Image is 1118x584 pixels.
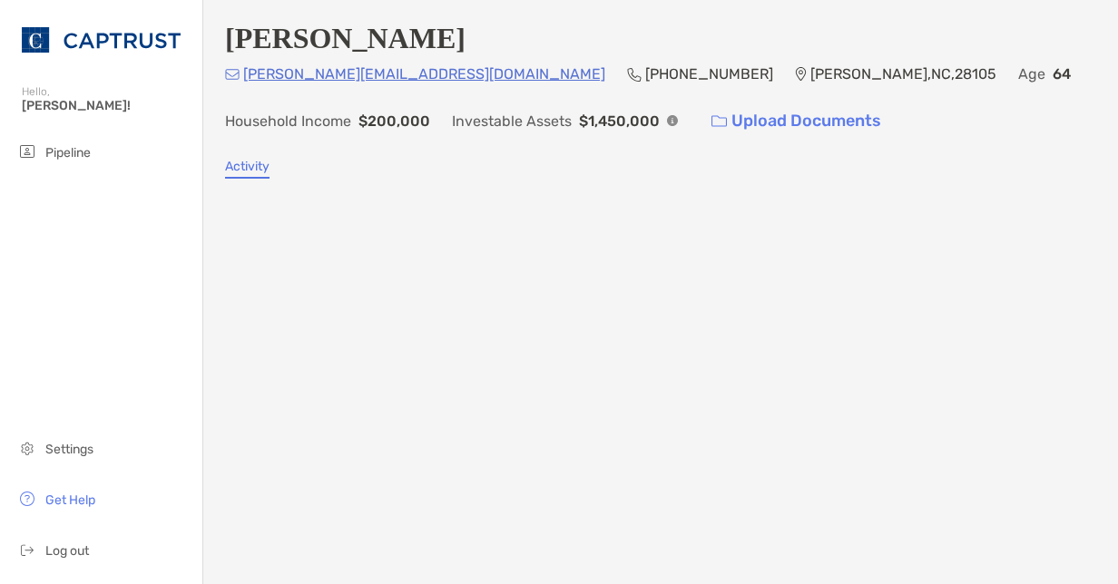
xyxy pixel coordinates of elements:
img: get-help icon [16,488,38,510]
img: Location Icon [795,67,807,82]
p: 64 [1053,63,1071,85]
img: button icon [711,115,727,128]
span: Pipeline [45,145,91,161]
img: settings icon [16,437,38,459]
p: Investable Assets [452,110,572,132]
p: Age [1018,63,1045,85]
span: Get Help [45,492,95,508]
span: Settings [45,442,93,457]
img: logout icon [16,539,38,560]
span: [PERSON_NAME]! [22,98,191,113]
a: Activity [225,159,270,179]
img: CAPTRUST Logo [22,7,181,73]
h4: [PERSON_NAME] [225,22,466,55]
img: Email Icon [225,69,240,80]
p: Household Income [225,110,351,132]
p: [PERSON_NAME] , NC , 28105 [810,63,996,85]
a: Upload Documents [700,102,893,141]
p: [PHONE_NUMBER] [645,63,773,85]
p: $200,000 [358,110,430,132]
img: Phone Icon [627,67,642,82]
img: Info Icon [667,115,678,126]
p: $1,450,000 [579,110,660,132]
span: Log out [45,543,89,559]
p: [PERSON_NAME][EMAIL_ADDRESS][DOMAIN_NAME] [243,63,605,85]
img: pipeline icon [16,141,38,162]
